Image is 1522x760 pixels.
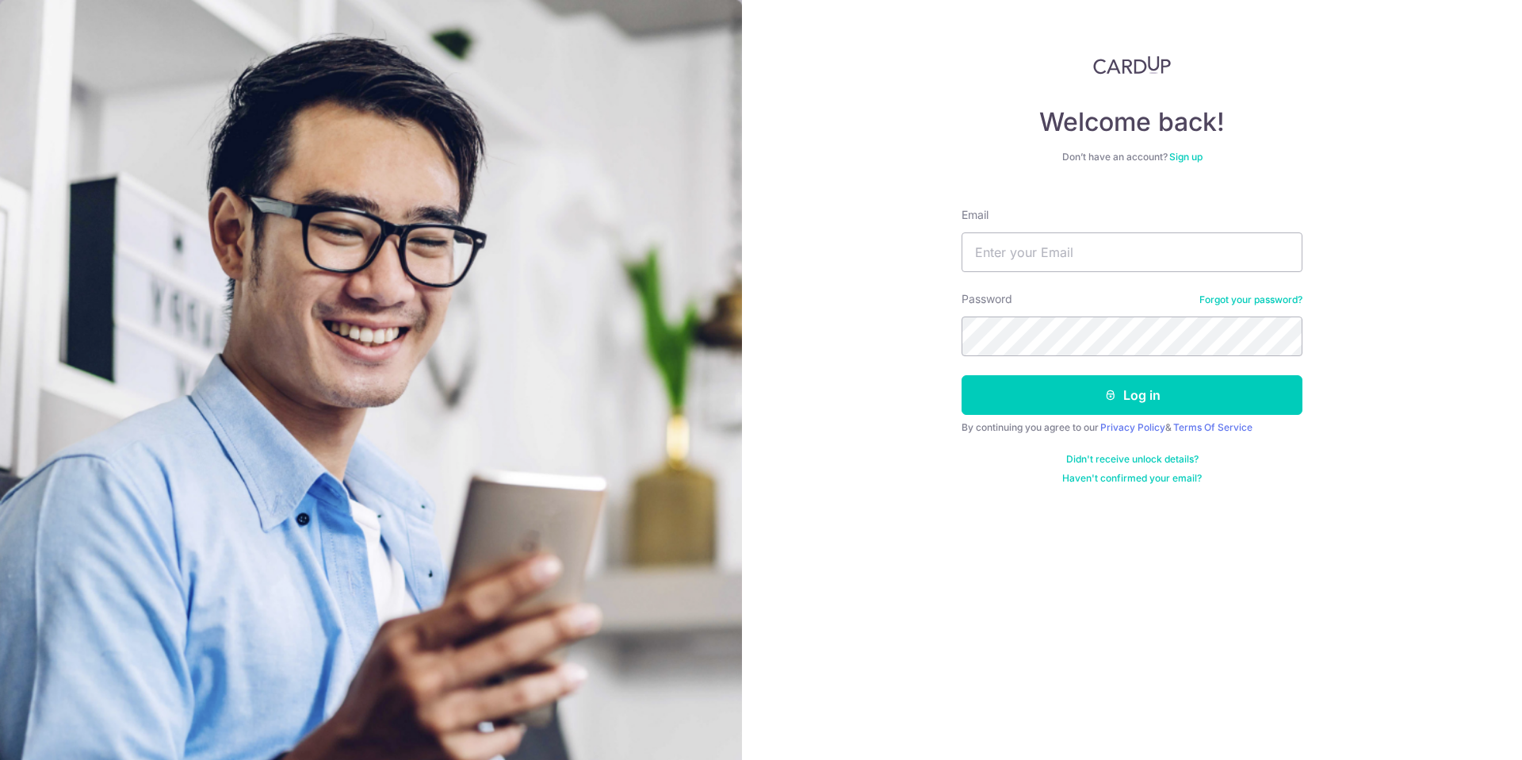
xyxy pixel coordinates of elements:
[1100,421,1165,433] a: Privacy Policy
[962,291,1012,307] label: Password
[962,207,989,223] label: Email
[1093,56,1171,75] img: CardUp Logo
[1066,453,1199,466] a: Didn't receive unlock details?
[962,232,1302,272] input: Enter your Email
[1062,472,1202,485] a: Haven't confirmed your email?
[962,421,1302,434] div: By continuing you agree to our &
[962,151,1302,163] div: Don’t have an account?
[1173,421,1252,433] a: Terms Of Service
[962,106,1302,138] h4: Welcome back!
[962,375,1302,415] button: Log in
[1169,151,1203,163] a: Sign up
[1199,294,1302,306] a: Forgot your password?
